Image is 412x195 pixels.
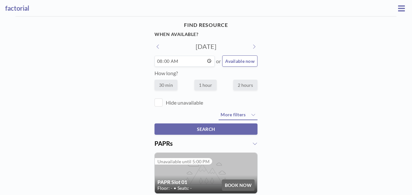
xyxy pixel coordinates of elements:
span: Floor: - [157,185,172,191]
h4: PAPR Slot 01 [157,179,222,185]
span: SEARCH [197,126,215,132]
label: 1 hour [194,80,217,90]
span: • [174,185,176,191]
label: 30 min [154,80,177,90]
h4: FIND RESOURCE [154,19,257,31]
label: How long? [154,70,178,76]
button: SEARCH [154,123,257,135]
span: Unavailable until 5:00 PM [157,159,210,164]
button: More filters [219,110,257,120]
label: 2 hours [233,80,257,90]
button: Available now [222,55,257,67]
span: Available now [225,58,255,64]
span: or [216,58,221,64]
span: More filters [221,112,246,117]
span: PAPRs [154,140,173,147]
span: Seats: - [177,185,192,191]
button: BOOK NOW [222,179,255,191]
label: Hide unavailable [166,99,203,106]
h3: factorial [5,4,396,12]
